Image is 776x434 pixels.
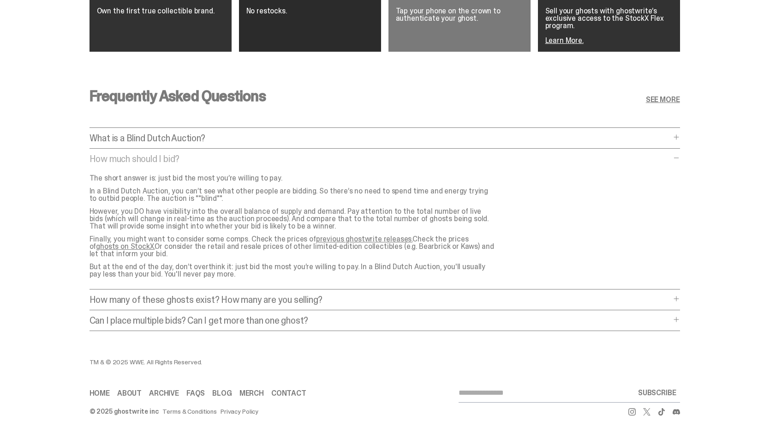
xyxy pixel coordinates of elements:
[316,234,412,244] a: previous ghostwrite releases.
[90,187,495,202] p: In a Blind Dutch Auction, you can’t see what other people are bidding. So there’s no need to spen...
[271,390,306,397] a: Contact
[646,96,680,103] a: SEE MORE
[90,154,671,163] p: How much should I bid?
[149,390,179,397] a: Archive
[246,7,374,15] p: No restocks.
[545,7,673,30] p: Sell your ghosts with ghostwrite’s exclusive access to the StockX Flex program.
[90,390,110,397] a: Home
[221,408,258,415] a: Privacy Policy
[90,133,671,143] p: What is a Blind Dutch Auction?
[90,208,495,230] p: However, you DO have visibility into the overall balance of supply and demand. Pay attention to t...
[90,408,159,415] div: © 2025 ghostwrite inc
[396,7,523,22] p: Tap your phone on the crown to authenticate your ghost.
[90,89,266,103] h3: Frequently Asked Questions
[212,390,232,397] a: Blog
[90,359,459,365] div: TM & © 2025 WWE. All Rights Reserved.
[239,390,264,397] a: Merch
[90,235,495,258] p: Finally, you might want to consider some comps. Check the prices of Check the prices of Or consid...
[117,390,142,397] a: About
[90,316,671,325] p: Can I place multiple bids? Can I get more than one ghost?
[545,36,584,45] a: Learn More.
[90,295,671,304] p: How many of these ghosts exist? How many are you selling?
[162,408,217,415] a: Terms & Conditions
[186,390,205,397] a: FAQs
[96,241,155,251] a: ghosts on StockX.
[97,7,224,15] p: Own the first true collectible brand.
[634,384,680,402] button: SUBSCRIBE
[90,175,495,182] p: The short answer is: just bid the most you’re willing to pay.
[90,263,495,278] p: But at the end of the day, don’t overthink it: just bid the most you’re willing to pay. In a Blin...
